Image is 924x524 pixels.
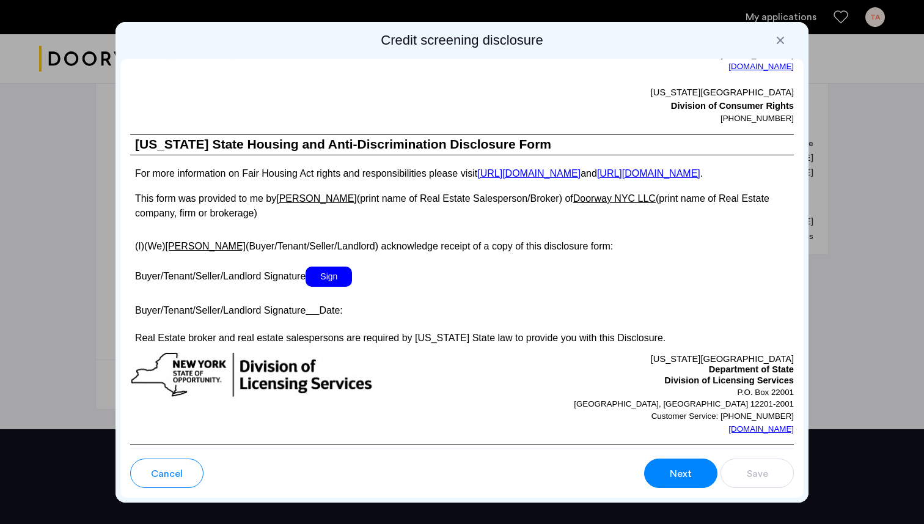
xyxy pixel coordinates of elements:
[644,459,717,488] button: button
[130,352,373,399] img: new-york-logo.png
[130,191,794,221] p: This form was provided to me by (print name of Real Estate Salesperson/Broker) of (print name of ...
[462,364,794,375] p: Department of State
[728,423,794,435] a: [DOMAIN_NAME]
[573,193,656,204] u: Doorway NYC LLC
[462,86,794,99] p: [US_STATE][GEOGRAPHIC_DATA]
[276,193,357,204] u: [PERSON_NAME]
[721,459,794,488] button: button
[462,99,794,113] p: Division of Consumer Rights
[151,467,183,481] span: Cancel
[462,398,794,410] p: [GEOGRAPHIC_DATA], [GEOGRAPHIC_DATA] 12201-2001
[462,410,794,423] p: Customer Service: [PHONE_NUMBER]
[462,352,794,365] p: [US_STATE][GEOGRAPHIC_DATA]
[130,135,794,155] h1: [US_STATE] State Housing and Anti-Discrimination Disclosure Form
[165,241,246,251] u: [PERSON_NAME]
[135,271,306,281] span: Buyer/Tenant/Seller/Landlord Signature
[462,375,794,386] p: Division of Licensing Services
[462,386,794,399] p: P.O. Box 22001
[306,267,352,287] span: Sign
[130,459,204,488] button: button
[130,168,794,179] p: For more information on Fair Housing Act rights and responsibilities please visit and .
[130,300,794,317] p: Buyer/Tenant/Seller/Landlord Signature Date:
[130,445,794,465] h3: [US_STATE] State Disclosure Form for Landlord and Tenant
[728,61,794,73] a: [DOMAIN_NAME]
[120,32,804,49] h2: Credit screening disclosure
[130,234,794,254] p: (I)(We) (Buyer/Tenant/Seller/Landlord) acknowledge receipt of a copy of this disclosure form:
[670,467,692,481] span: Next
[130,331,794,345] p: Real Estate broker and real estate salespersons are required by [US_STATE] State law to provide y...
[477,168,581,179] a: [URL][DOMAIN_NAME]
[462,113,794,125] p: [PHONE_NUMBER]
[597,168,700,179] a: [URL][DOMAIN_NAME]
[747,467,768,481] span: Save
